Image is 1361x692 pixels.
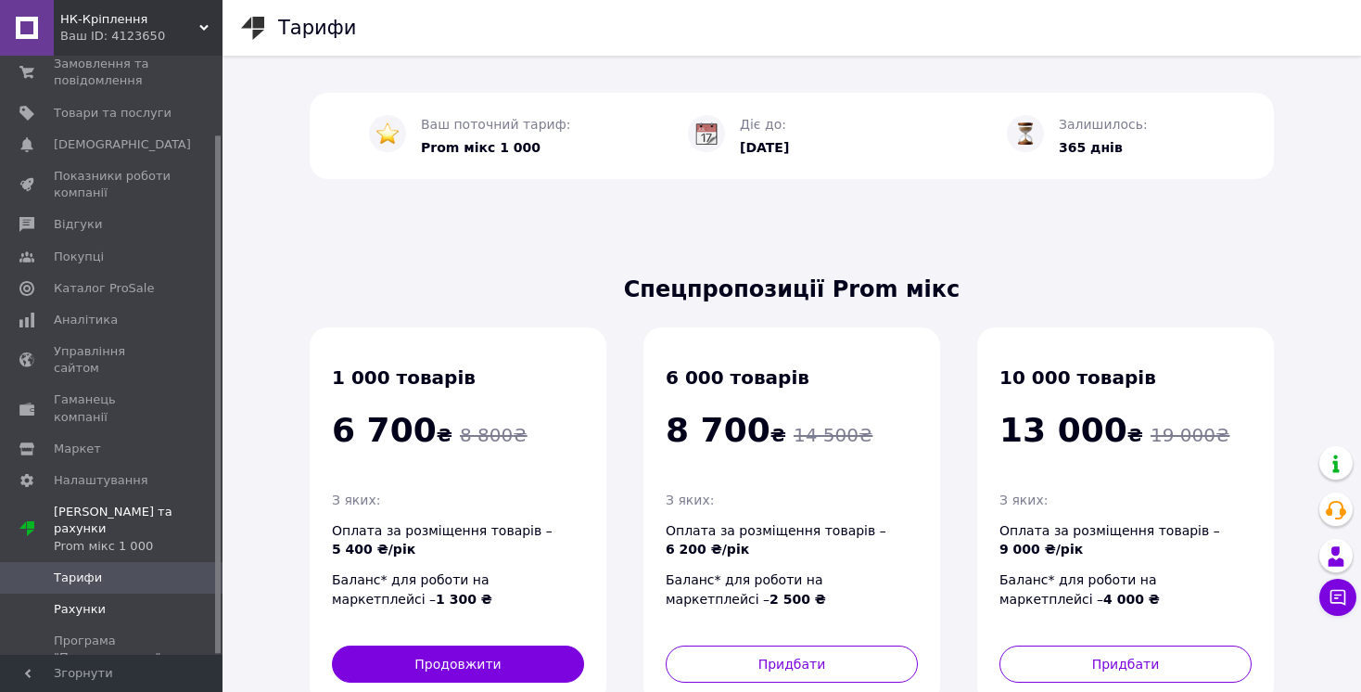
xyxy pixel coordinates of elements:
span: Діє до: [740,117,786,132]
span: Гаманець компанії [54,391,172,425]
span: Налаштування [54,472,148,489]
span: Каталог ProSale [54,280,154,297]
span: Замовлення та повідомлення [54,56,172,89]
span: Prom мікс 1 000 [421,140,541,155]
span: 6 700 [332,411,437,449]
span: 2 500 ₴ [770,592,826,607]
span: Баланс* для роботи на маркетплейсі – [666,572,826,607]
span: 6 200 ₴/рік [666,542,749,557]
span: 4 000 ₴ [1103,592,1160,607]
span: [DATE] [740,140,789,155]
span: Відгуки [54,216,102,233]
span: 1 300 ₴ [436,592,492,607]
span: Тарифи [54,570,102,586]
span: 365 днів [1059,140,1123,155]
span: ₴ [999,424,1143,446]
div: Ваш ID: 4123650 [60,28,223,45]
span: ₴ [666,424,786,446]
span: Товари та послуги [54,105,172,122]
span: Оплата за розміщення товарів – [666,523,886,557]
div: Prom мікс 1 000 [54,538,223,555]
span: 8 800 ₴ [460,424,528,446]
span: Оплата за розміщення товарів – [999,523,1220,557]
button: Чат з покупцем [1319,579,1356,616]
span: НК-Кріплення [60,11,199,28]
span: 5 400 ₴/рік [332,542,415,557]
span: З яких: [332,493,380,507]
span: 13 000 [999,411,1127,449]
span: Спецпропозиції Prom мікс [310,274,1274,305]
span: Показники роботи компанії [54,168,172,201]
button: Продовжити [332,646,584,683]
span: Залишилось: [1059,117,1148,132]
span: 10 000 товарів [999,366,1156,389]
span: 9 000 ₴/рік [999,542,1083,557]
span: Програма "Приведи друга" [54,633,172,666]
span: Управління сайтом [54,343,172,377]
span: Баланс* для роботи на маркетплейсі – [332,572,492,607]
button: Придбати [999,646,1252,683]
span: Ваш поточний тариф: [421,117,570,132]
span: Баланс* для роботи на маркетплейсі – [999,572,1160,607]
span: З яких: [666,493,714,507]
img: :star: [376,122,399,145]
span: Покупці [54,249,104,265]
button: Придбати [666,646,918,683]
img: :calendar: [695,122,718,145]
span: 19 000 ₴ [1151,424,1229,446]
span: З яких: [999,493,1048,507]
img: :hourglass_flowing_sand: [1014,122,1037,145]
span: 6 000 товарів [666,366,809,389]
span: [DEMOGRAPHIC_DATA] [54,136,191,153]
span: Аналітика [54,312,118,328]
span: 8 700 [666,411,770,449]
span: Оплата за розміщення товарів – [332,523,553,557]
span: [PERSON_NAME] та рахунки [54,504,223,555]
h1: Тарифи [278,17,356,39]
span: Рахунки [54,601,106,618]
span: Маркет [54,441,101,457]
span: 14 500 ₴ [794,424,872,446]
span: ₴ [332,424,452,446]
span: 1 000 товарів [332,366,476,389]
